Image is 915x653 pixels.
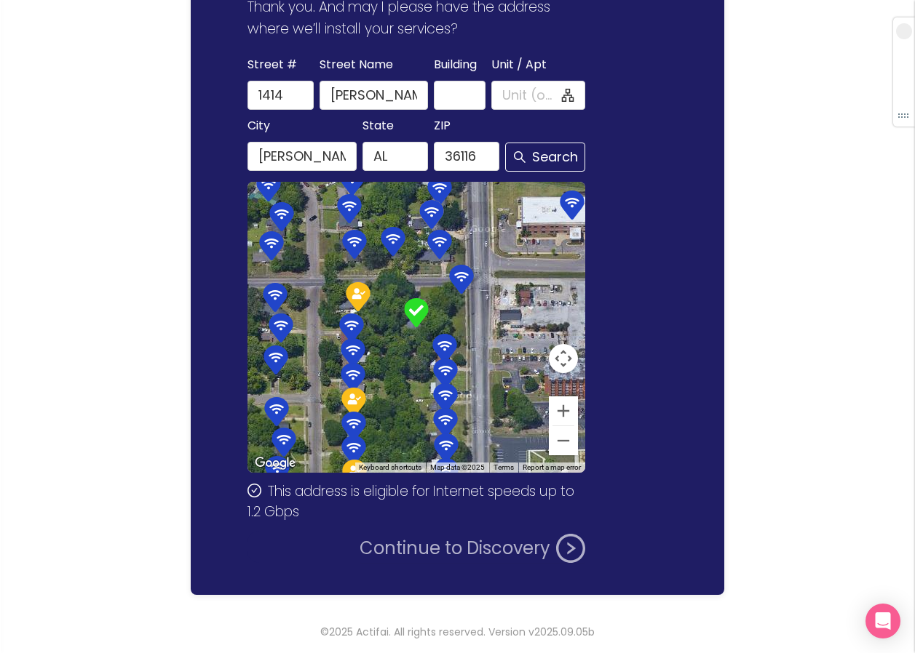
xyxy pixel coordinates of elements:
button: Zoom out [549,426,578,455]
span: City [247,116,270,136]
span: Street Name [320,55,393,75]
span: check-circle [247,484,261,497]
span: State [363,116,394,136]
span: Building [434,55,477,75]
input: Buckingham Dr [320,81,428,110]
a: Report a map error [523,463,581,471]
button: Keyboard shortcuts [359,462,421,473]
span: apartment [561,89,574,102]
a: Open this area in Google Maps (opens a new window) [251,454,299,473]
input: Montgomery [247,142,356,171]
input: AL [363,142,428,171]
a: Terms (opens in new tab) [494,463,514,471]
button: Zoom in [549,396,578,425]
button: Search [505,143,585,172]
button: Continue to Discovery [360,534,585,563]
input: 36116 [434,142,499,171]
input: 1414 [247,81,313,110]
button: Map camera controls [549,344,578,373]
input: Unit (optional) [502,85,559,105]
span: Unit / Apt [491,55,547,75]
span: This address is eligible for Internet speeds up to 1.2 Gbps [247,481,574,521]
span: Map data ©2025 [430,463,485,471]
span: Street # [247,55,297,75]
span: ZIP [434,116,451,136]
div: Open Intercom Messenger [866,604,900,638]
img: Google [251,454,299,473]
